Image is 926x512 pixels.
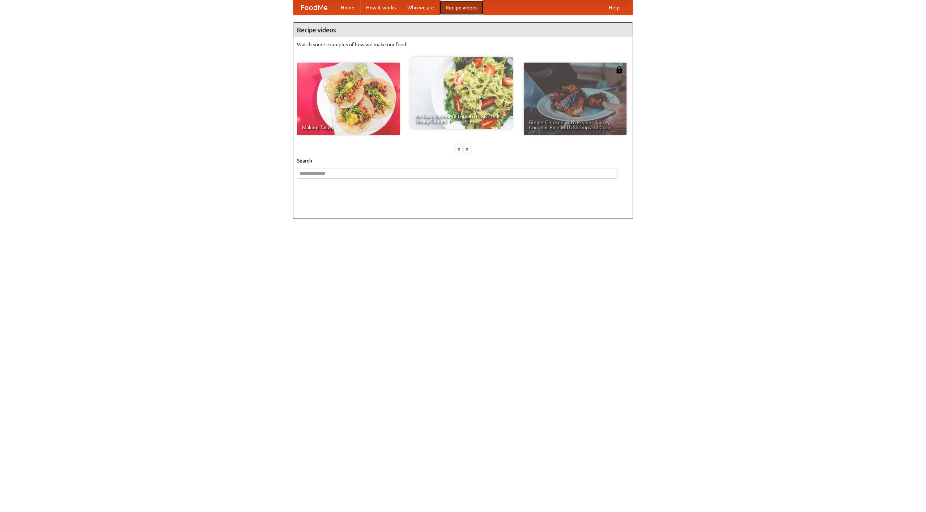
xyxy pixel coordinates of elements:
div: » [464,144,471,153]
a: Recipe videos [440,0,483,15]
span: An Easy, Summery Tomato Pasta That's Ready for Fall [415,114,508,124]
a: An Easy, Summery Tomato Pasta That's Ready for Fall [410,57,513,129]
a: How it works [360,0,402,15]
h5: Search [297,157,629,164]
span: Making Tacos [302,125,395,130]
a: Who we are [402,0,440,15]
div: « [455,144,462,153]
p: Watch some examples of how we make our food! [297,41,629,48]
a: FoodMe [293,0,335,15]
img: 483408.png [616,66,623,73]
a: Help [603,0,625,15]
a: Home [335,0,360,15]
a: Making Tacos [297,63,400,135]
h4: Recipe videos [293,23,633,37]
